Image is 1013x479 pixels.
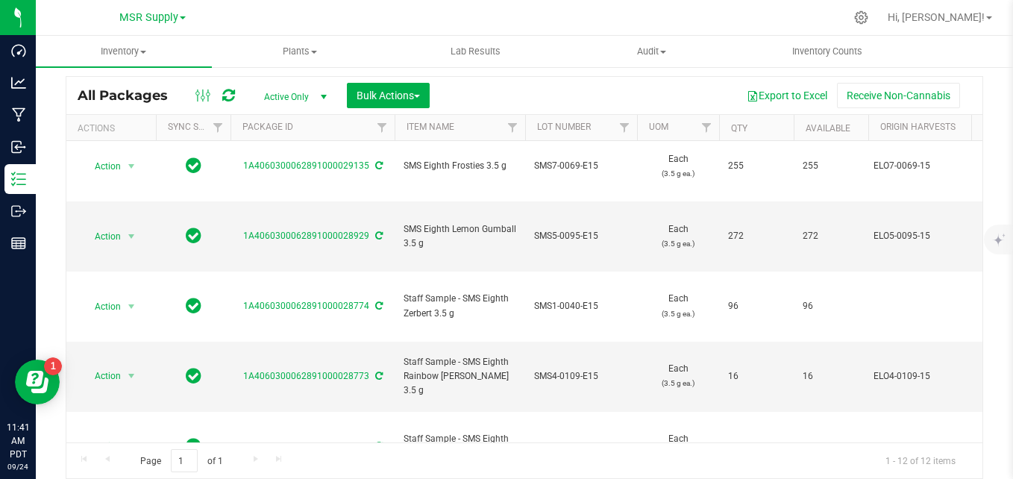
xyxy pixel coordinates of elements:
[186,225,201,246] span: In Sync
[404,355,516,398] span: Staff Sample - SMS Eighth Rainbow [PERSON_NAME] 3.5 g
[171,449,198,472] input: 1
[646,376,710,390] p: (3.5 g ea.)
[430,45,521,58] span: Lab Results
[694,115,719,140] a: Filter
[7,461,29,472] p: 09/24
[803,229,859,243] span: 272
[168,122,225,132] a: Sync Status
[7,421,29,461] p: 11:41 AM PDT
[404,159,516,173] span: SMS Eighth Frosties 3.5 g
[128,449,235,472] span: Page of 1
[534,369,628,383] span: SMS4-0109-E15
[11,75,26,90] inline-svg: Analytics
[186,295,201,316] span: In Sync
[874,369,1013,383] div: Value 1: ELO4-0109-15
[739,36,915,67] a: Inventory Counts
[534,229,628,243] span: SMS5-0095-E15
[874,159,1013,173] div: Value 1: ELO7-0069-15
[81,436,122,457] span: Action
[534,299,628,313] span: SMS1-0040-E15
[646,432,710,460] span: Each
[81,226,122,247] span: Action
[728,299,785,313] span: 96
[373,160,383,171] span: Sync from Compliance System
[81,156,122,177] span: Action
[44,357,62,375] iframe: Resource center unread badge
[646,292,710,320] span: Each
[888,11,985,23] span: Hi, [PERSON_NAME]!
[11,204,26,219] inline-svg: Outbound
[874,229,1013,243] div: Value 1: ELO5-0095-15
[11,172,26,187] inline-svg: Inventory
[243,160,369,171] a: 1A4060300062891000029135
[243,441,369,451] a: 1A4060300062891000028772
[388,36,564,67] a: Lab Results
[537,122,591,132] a: Lot Number
[81,296,122,317] span: Action
[243,231,369,241] a: 1A4060300062891000028929
[347,83,430,108] button: Bulk Actions
[213,45,387,58] span: Plants
[122,156,141,177] span: select
[407,122,454,132] a: Item Name
[564,45,738,58] span: Audit
[404,292,516,320] span: Staff Sample - SMS Eighth Zerbert 3.5 g
[563,36,739,67] a: Audit
[404,222,516,251] span: SMS Eighth Lemon Gumball 3.5 g
[78,87,183,104] span: All Packages
[212,36,388,67] a: Plants
[11,43,26,58] inline-svg: Dashboard
[646,166,710,181] p: (3.5 g ea.)
[186,155,201,176] span: In Sync
[373,371,383,381] span: Sync from Compliance System
[803,159,859,173] span: 255
[646,362,710,390] span: Each
[803,299,859,313] span: 96
[242,122,293,132] a: Package ID
[370,115,395,140] a: Filter
[649,122,668,132] a: UOM
[404,432,516,460] span: Staff Sample - SMS Eighth Lemon Gumball 3.5 g
[78,123,150,134] div: Actions
[11,107,26,122] inline-svg: Manufacturing
[122,436,141,457] span: select
[206,115,230,140] a: Filter
[501,115,525,140] a: Filter
[243,301,369,311] a: 1A4060300062891000028774
[772,45,882,58] span: Inventory Counts
[36,45,212,58] span: Inventory
[243,371,369,381] a: 1A4060300062891000028773
[186,436,201,457] span: In Sync
[803,369,859,383] span: 16
[646,307,710,321] p: (3.5 g ea.)
[728,159,785,173] span: 255
[119,11,178,24] span: MSR Supply
[36,36,212,67] a: Inventory
[373,301,383,311] span: Sync from Compliance System
[737,83,837,108] button: Export to Excel
[122,226,141,247] span: select
[806,123,850,134] a: Available
[534,439,628,454] span: SMS7-0095-E14
[373,441,383,451] span: Sync from Compliance System
[728,439,785,454] span: 16
[874,439,1013,454] div: Value 1: ELO7-0095- 14
[357,90,420,101] span: Bulk Actions
[15,360,60,404] iframe: Resource center
[122,296,141,317] span: select
[646,237,710,251] p: (3.5 g ea.)
[11,140,26,154] inline-svg: Inbound
[728,229,785,243] span: 272
[373,231,383,241] span: Sync from Compliance System
[880,122,956,132] a: Origin Harvests
[731,123,747,134] a: Qty
[852,10,871,25] div: Manage settings
[81,366,122,386] span: Action
[612,115,637,140] a: Filter
[11,236,26,251] inline-svg: Reports
[646,152,710,181] span: Each
[186,366,201,386] span: In Sync
[803,439,859,454] span: 16
[534,159,628,173] span: SMS7-0069-E15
